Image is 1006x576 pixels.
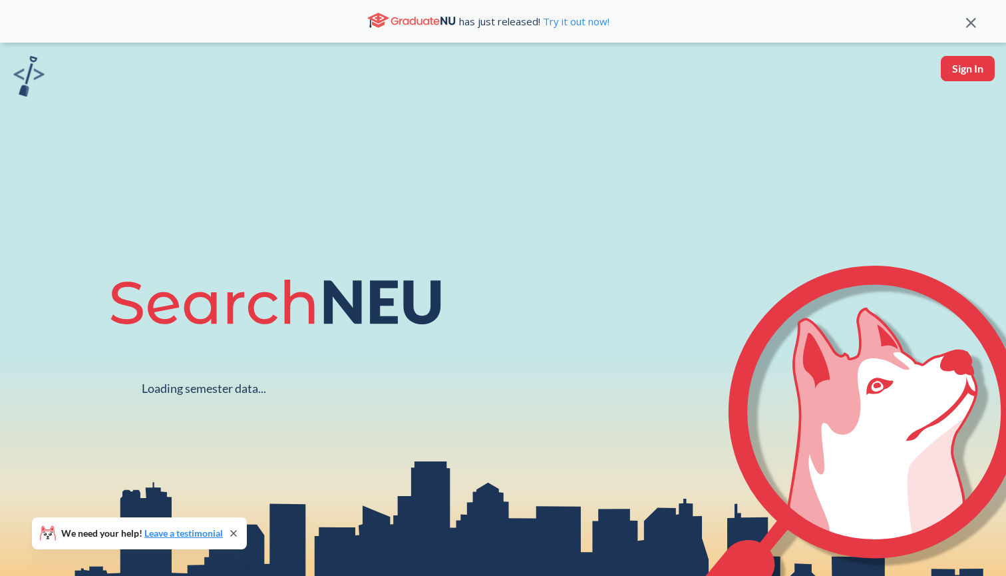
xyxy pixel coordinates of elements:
span: has just released! [459,14,609,29]
img: sandbox logo [13,56,45,97]
div: Loading semester data... [142,381,266,396]
a: sandbox logo [13,56,45,101]
button: Sign In [941,56,995,81]
a: Leave a testimonial [144,527,223,539]
a: Try it out now! [540,15,609,28]
span: We need your help! [61,529,223,538]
